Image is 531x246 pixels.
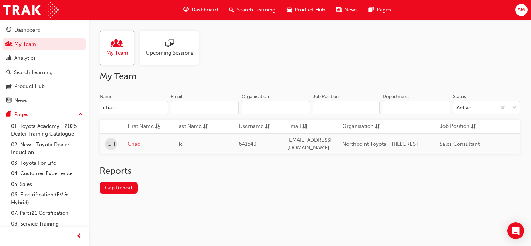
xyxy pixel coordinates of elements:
[515,4,528,16] button: AM
[507,222,524,239] div: Open Intercom Messenger
[171,93,182,100] div: Email
[176,141,183,147] span: He
[165,39,174,49] span: sessionType_ONLINE_URL-icon
[287,137,332,151] span: [EMAIL_ADDRESS][DOMAIN_NAME]
[3,52,86,65] a: Analytics
[128,122,154,131] span: First Name
[6,27,11,33] span: guage-icon
[14,68,53,76] div: Search Learning
[440,141,480,147] span: Sales Consultant
[6,83,11,90] span: car-icon
[6,55,11,61] span: chart-icon
[128,140,166,148] a: Chao
[242,101,310,114] input: Organisation
[8,139,86,158] a: 02. New - Toyota Dealer Induction
[512,104,517,113] span: down-icon
[517,6,525,14] span: AM
[287,6,292,14] span: car-icon
[100,182,138,194] a: Gap Report
[176,122,214,131] button: Last Namesorting-icon
[14,110,28,118] div: Pages
[8,179,86,190] a: 05. Sales
[342,122,381,131] button: Organisationsorting-icon
[383,93,409,100] div: Department
[375,122,380,131] span: sorting-icon
[313,101,380,114] input: Job Position
[383,101,450,114] input: Department
[342,141,419,147] span: Northpoint Toyota - HILLCREST
[295,6,325,14] span: Product Hub
[453,93,466,100] div: Status
[3,108,86,121] button: Pages
[3,80,86,93] a: Product Hub
[440,122,478,131] button: Job Positionsorting-icon
[3,22,86,108] button: DashboardMy TeamAnalyticsSearch LearningProduct HubNews
[6,112,11,118] span: pages-icon
[113,39,122,49] span: people-icon
[171,101,239,114] input: Email
[377,6,391,14] span: Pages
[14,82,45,90] div: Product Hub
[146,49,193,57] span: Upcoming Sessions
[176,122,202,131] span: Last Name
[78,110,83,119] span: up-icon
[128,122,166,131] button: First Nameasc-icon
[223,3,281,17] a: search-iconSearch Learning
[242,93,269,100] div: Organisation
[3,66,86,79] a: Search Learning
[8,189,86,208] a: 06. Electrification (EV & Hybrid)
[440,122,469,131] span: Job Position
[229,6,234,14] span: search-icon
[239,122,277,131] button: Usernamesorting-icon
[8,121,86,139] a: 01. Toyota Academy - 2025 Dealer Training Catalogue
[336,6,342,14] span: news-icon
[178,3,223,17] a: guage-iconDashboard
[6,98,11,104] span: news-icon
[8,168,86,179] a: 04. Customer Experience
[183,6,189,14] span: guage-icon
[344,6,358,14] span: News
[14,26,41,34] div: Dashboard
[363,3,397,17] a: pages-iconPages
[287,122,301,131] span: Email
[265,122,270,131] span: sorting-icon
[100,93,113,100] div: Name
[369,6,374,14] span: pages-icon
[107,140,115,148] span: CH
[8,208,86,219] a: 07. Parts21 Certification
[239,141,256,147] span: 641540
[6,41,11,48] span: people-icon
[191,6,218,14] span: Dashboard
[8,219,86,229] a: 08. Service Training
[239,122,263,131] span: Username
[342,122,374,131] span: Organisation
[100,71,520,82] h2: My Team
[237,6,276,14] span: Search Learning
[100,165,520,177] h2: Reports
[3,24,86,36] a: Dashboard
[281,3,331,17] a: car-iconProduct Hub
[302,122,308,131] span: sorting-icon
[313,93,339,100] div: Job Position
[155,122,160,131] span: asc-icon
[100,31,140,65] a: My Team
[14,54,36,62] div: Analytics
[287,122,326,131] button: Emailsorting-icon
[8,158,86,169] a: 03. Toyota For Life
[3,94,86,107] a: News
[331,3,363,17] a: news-iconNews
[106,49,128,57] span: My Team
[3,38,86,51] a: My Team
[203,122,208,131] span: sorting-icon
[76,232,82,241] span: prev-icon
[100,101,168,114] input: Name
[6,69,11,76] span: search-icon
[457,104,471,112] div: Active
[3,2,59,18] img: Trak
[140,31,205,65] a: Upcoming Sessions
[471,122,476,131] span: sorting-icon
[14,97,27,105] div: News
